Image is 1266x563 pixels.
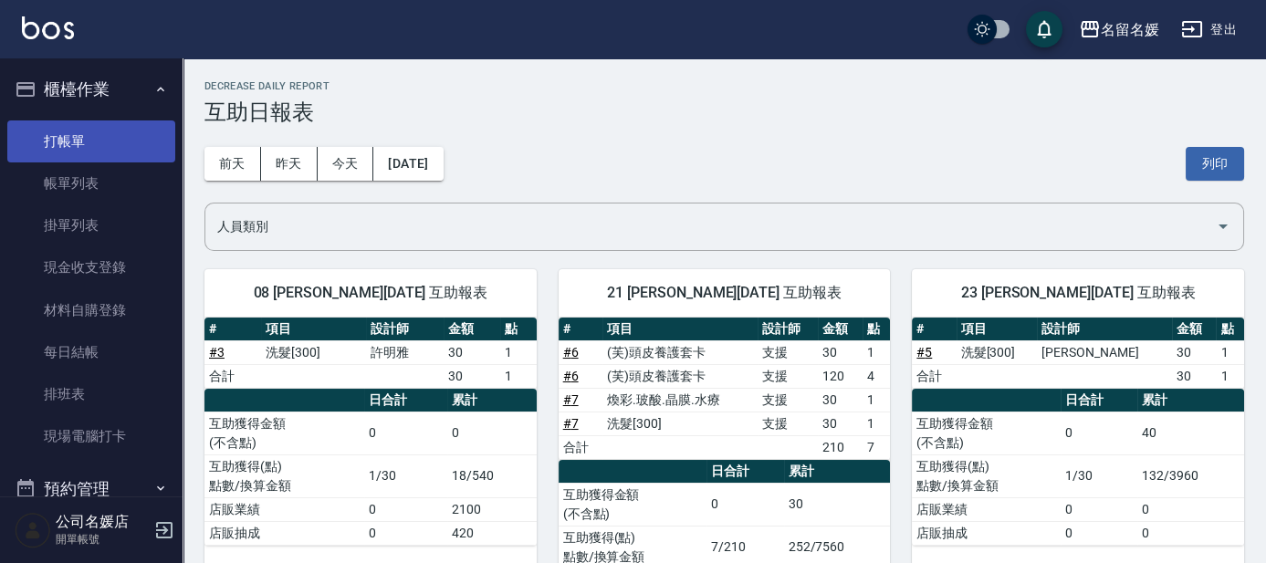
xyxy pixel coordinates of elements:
th: # [559,318,602,341]
td: 煥彩.玻酸.晶膜.水療 [602,388,758,412]
td: 420 [447,521,537,545]
th: 累計 [784,460,891,484]
td: 120 [818,364,862,388]
span: 08 [PERSON_NAME][DATE] 互助報表 [226,284,515,302]
th: 點 [1216,318,1244,341]
th: 金額 [1172,318,1216,341]
td: 1/30 [1061,454,1138,497]
td: 30 [444,340,500,364]
td: 互助獲得(點) 點數/換算金額 [912,454,1060,497]
a: #7 [563,392,579,407]
a: 打帳單 [7,120,175,162]
td: 0 [1061,521,1138,545]
td: 0 [1137,521,1244,545]
td: 店販抽成 [204,521,364,545]
a: 現場電腦打卡 [7,415,175,457]
table: a dense table [559,318,891,460]
td: 30 [1172,364,1216,388]
td: 合計 [204,364,261,388]
td: 互助獲得(點) 點數/換算金額 [204,454,364,497]
button: Open [1208,212,1238,241]
td: 0 [364,412,447,454]
button: 預約管理 [7,465,175,513]
button: 櫃檯作業 [7,66,175,113]
th: 點 [500,318,536,341]
th: 設計師 [758,318,818,341]
td: 0 [1137,497,1244,521]
td: 1 [863,340,891,364]
th: 金額 [818,318,862,341]
td: 132/3960 [1137,454,1244,497]
input: 人員名稱 [213,211,1208,243]
td: 支援 [758,340,818,364]
button: save [1026,11,1062,47]
th: 設計師 [366,318,444,341]
span: 23 [PERSON_NAME][DATE] 互助報表 [934,284,1222,302]
td: 支援 [758,364,818,388]
td: 30 [818,388,862,412]
a: #6 [563,345,579,360]
td: 1 [500,340,536,364]
table: a dense table [912,318,1244,389]
td: 18/540 [447,454,537,497]
a: 材料自購登錄 [7,289,175,331]
td: 互助獲得金額 (不含點) [559,483,706,526]
a: 帳單列表 [7,162,175,204]
a: 現金收支登錄 [7,246,175,288]
a: 掛單列表 [7,204,175,246]
h5: 公司名媛店 [56,513,149,531]
td: 1/30 [364,454,447,497]
img: Person [15,512,51,548]
td: 合計 [559,435,602,459]
button: [DATE] [373,147,443,181]
td: 2100 [447,497,537,521]
td: 1 [863,412,891,435]
button: 今天 [318,147,374,181]
th: 點 [863,318,891,341]
td: 30 [784,483,891,526]
table: a dense table [204,318,537,389]
th: 項目 [261,318,365,341]
td: 4 [863,364,891,388]
td: 1 [1216,364,1244,388]
td: 洗髮[300] [602,412,758,435]
th: 項目 [602,318,758,341]
a: #3 [209,345,225,360]
th: 設計師 [1037,318,1172,341]
td: 1 [500,364,536,388]
h3: 互助日報表 [204,99,1244,125]
td: 互助獲得金額 (不含點) [912,412,1060,454]
td: 0 [364,521,447,545]
th: 累計 [1137,389,1244,412]
button: 名留名媛 [1072,11,1167,48]
td: 30 [444,364,500,388]
td: 0 [447,412,537,454]
td: (芙)頭皮養護套卡 [602,364,758,388]
td: 互助獲得金額 (不含點) [204,412,364,454]
button: 列印 [1186,147,1244,181]
td: 合計 [912,364,956,388]
td: 30 [818,412,862,435]
td: 1 [1216,340,1244,364]
th: 金額 [444,318,500,341]
td: 40 [1137,412,1244,454]
button: 前天 [204,147,261,181]
th: 日合計 [1061,389,1138,412]
a: 排班表 [7,373,175,415]
th: 日合計 [706,460,784,484]
td: 0 [364,497,447,521]
td: (芙)頭皮養護套卡 [602,340,758,364]
button: 登出 [1174,13,1244,47]
button: 昨天 [261,147,318,181]
td: 210 [818,435,862,459]
th: # [204,318,261,341]
div: 名留名媛 [1101,18,1159,41]
a: #7 [563,416,579,431]
td: 30 [1172,340,1216,364]
td: 7 [863,435,891,459]
td: 1 [863,388,891,412]
td: 0 [706,483,784,526]
td: 店販抽成 [912,521,1060,545]
td: 30 [818,340,862,364]
a: #5 [916,345,932,360]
